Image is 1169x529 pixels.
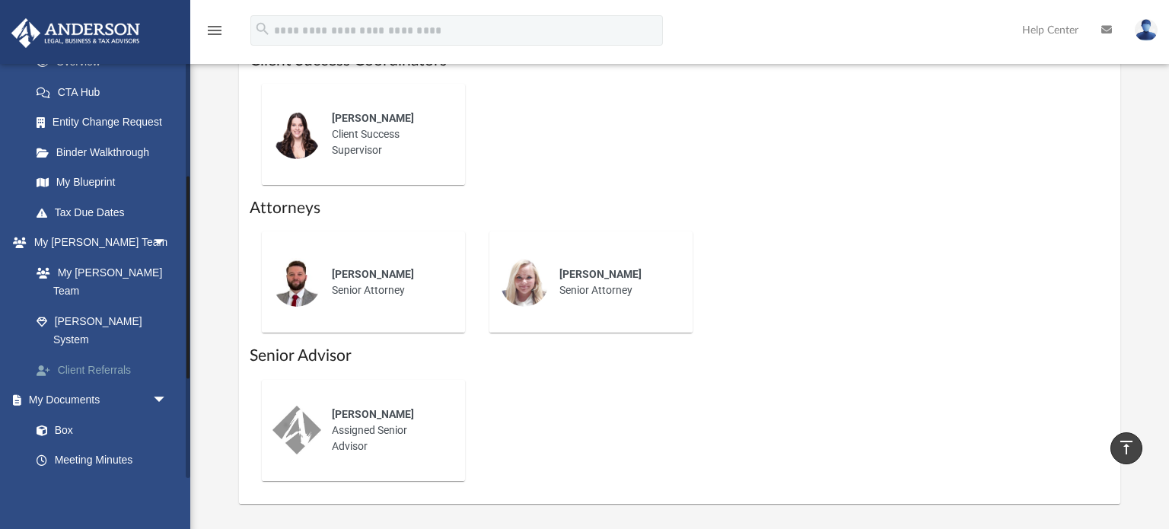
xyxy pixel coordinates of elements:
a: Meeting Minutes [21,445,183,476]
a: Binder Walkthrough [21,137,190,167]
a: My [PERSON_NAME] Teamarrow_drop_down [11,228,190,258]
h1: Attorneys [250,197,1109,219]
span: [PERSON_NAME] [332,112,414,124]
h1: Senior Advisor [250,345,1109,367]
a: My [PERSON_NAME] Team [21,257,183,306]
img: thumbnail [272,406,321,454]
span: arrow_drop_down [152,228,183,259]
i: vertical_align_top [1117,438,1136,457]
a: Entity Change Request [21,107,190,138]
a: Client Referrals [21,355,190,385]
a: menu [205,29,224,40]
span: arrow_drop_down [152,385,183,416]
a: My Blueprint [21,167,183,198]
i: menu [205,21,224,40]
img: thumbnail [272,110,321,159]
a: CTA Hub [21,77,190,107]
a: vertical_align_top [1110,432,1142,464]
a: [PERSON_NAME] System [21,306,190,355]
img: thumbnail [500,258,549,307]
div: Senior Attorney [321,256,454,309]
i: search [254,21,271,37]
span: [PERSON_NAME] [332,268,414,280]
a: Box [21,415,175,445]
a: Tax Due Dates [21,197,190,228]
div: Senior Attorney [549,256,682,309]
a: Forms Library [21,475,175,505]
div: Assigned Senior Advisor [321,396,454,465]
img: User Pic [1135,19,1158,41]
span: [PERSON_NAME] [332,408,414,420]
a: My Documentsarrow_drop_down [11,385,183,416]
span: [PERSON_NAME] [559,268,642,280]
div: Client Success Supervisor [321,100,454,169]
img: Anderson Advisors Platinum Portal [7,18,145,48]
img: thumbnail [272,258,321,307]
